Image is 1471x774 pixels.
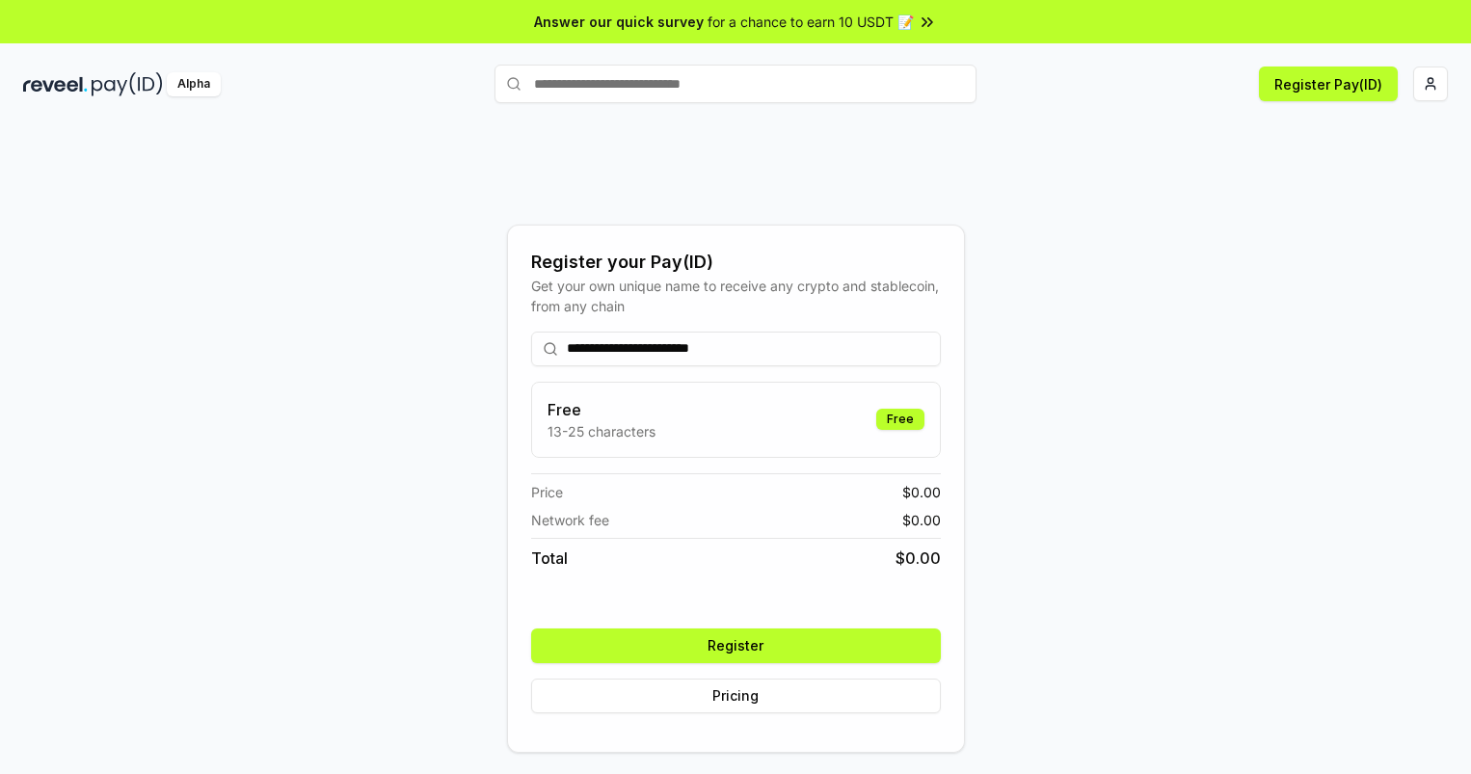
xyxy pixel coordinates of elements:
[1259,67,1398,101] button: Register Pay(ID)
[23,72,88,96] img: reveel_dark
[531,276,941,316] div: Get your own unique name to receive any crypto and stablecoin, from any chain
[531,249,941,276] div: Register your Pay(ID)
[902,510,941,530] span: $ 0.00
[531,510,609,530] span: Network fee
[548,398,655,421] h3: Free
[902,482,941,502] span: $ 0.00
[876,409,924,430] div: Free
[534,12,704,32] span: Answer our quick survey
[167,72,221,96] div: Alpha
[531,628,941,663] button: Register
[708,12,914,32] span: for a chance to earn 10 USDT 📝
[896,547,941,570] span: $ 0.00
[531,482,563,502] span: Price
[531,679,941,713] button: Pricing
[92,72,163,96] img: pay_id
[548,421,655,441] p: 13-25 characters
[531,547,568,570] span: Total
